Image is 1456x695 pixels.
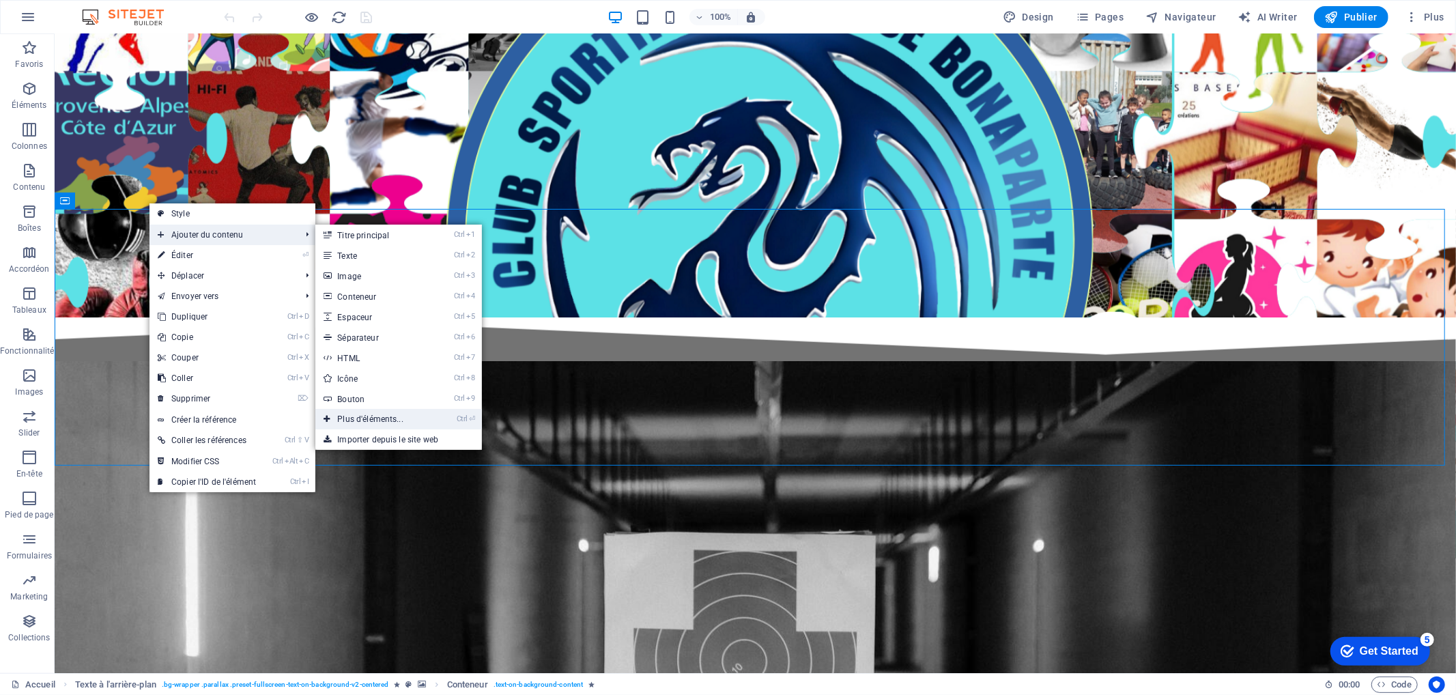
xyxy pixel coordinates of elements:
[149,472,264,492] a: CtrlICopier l'ID de l'élément
[5,509,53,520] p: Pied de page
[149,225,295,245] span: Ajouter du contenu
[299,332,309,341] i: C
[1371,677,1418,693] button: Code
[18,223,41,233] p: Boîtes
[285,457,298,466] i: Alt
[1003,10,1054,24] span: Design
[454,332,465,341] i: Ctrl
[287,353,298,362] i: Ctrl
[149,203,315,224] a: Style
[454,251,465,259] i: Ctrl
[299,353,309,362] i: X
[494,677,584,693] span: . text-on-background-content
[7,550,52,561] p: Formulaires
[315,245,431,266] a: Ctrl2Texte
[149,410,315,430] a: Créer la référence
[315,409,431,429] a: Ctrl⏎Plus d'éléments...
[12,100,46,111] p: Éléments
[40,15,99,27] div: Get Started
[1076,10,1124,24] span: Pages
[290,477,301,486] i: Ctrl
[75,677,595,693] nav: breadcrumb
[315,266,431,286] a: Ctrl3Image
[315,388,431,409] a: Ctrl9Bouton
[454,230,465,239] i: Ctrl
[418,681,426,688] i: Cet élément contient un arrière-plan.
[149,245,264,266] a: ⏎Éditer
[466,332,475,341] i: 6
[466,292,475,300] i: 4
[1070,6,1129,28] button: Pages
[588,681,595,688] i: Cet élément contient une animation.
[332,10,347,25] i: Actualiser la page
[149,368,264,388] a: CtrlVColler
[1238,10,1298,24] span: AI Writer
[272,457,283,466] i: Ctrl
[149,430,264,451] a: Ctrl⇧VColler les références
[297,436,303,444] i: ⇧
[1348,679,1350,690] span: :
[315,429,482,450] a: Importer depuis le site web
[466,353,475,362] i: 7
[149,388,264,409] a: ⌦Supprimer
[315,225,431,245] a: Ctrl1Titre principal
[745,11,758,23] i: Lors du redimensionnement, ajuster automatiquement le niveau de zoom en fonction de l'appareil sé...
[1325,10,1378,24] span: Publier
[299,373,309,382] i: V
[149,307,264,327] a: CtrlDDupliquer
[12,141,47,152] p: Colonnes
[1140,6,1221,28] button: Navigateur
[315,327,431,347] a: Ctrl6Séparateur
[1399,6,1450,28] button: Plus
[466,230,475,239] i: 1
[997,6,1059,28] div: Design (Ctrl+Alt+Y)
[149,266,295,286] span: Déplacer
[11,677,55,693] a: Cliquez pour annuler la sélection. Double-cliquez pour ouvrir Pages.
[454,373,465,382] i: Ctrl
[457,414,468,423] i: Ctrl
[394,681,400,688] i: Cet élément contient une animation.
[1405,10,1444,24] span: Plus
[101,3,115,16] div: 5
[299,457,309,466] i: C
[19,427,40,438] p: Slider
[689,9,738,25] button: 100%
[149,347,264,368] a: CtrlXCouper
[454,312,465,321] i: Ctrl
[302,477,309,486] i: I
[304,9,320,25] button: Cliquez ici pour quitter le mode Aperçu et poursuivre l'édition.
[285,436,296,444] i: Ctrl
[466,251,475,259] i: 2
[454,353,465,362] i: Ctrl
[454,292,465,300] i: Ctrl
[315,286,431,307] a: Ctrl4Conteneur
[466,271,475,280] i: 3
[466,373,475,382] i: 8
[149,286,295,307] a: Envoyer vers
[1145,10,1216,24] span: Navigateur
[1429,677,1445,693] button: Usercentrics
[162,677,389,693] span: . bg-wrapper .parallax .preset-fullscreen-text-on-background-v2-centered
[1233,6,1303,28] button: AI Writer
[406,681,412,688] i: Cet élément est une présélection personnalisable.
[302,251,309,259] i: ⏎
[1378,677,1412,693] span: Code
[287,312,298,321] i: Ctrl
[304,436,309,444] i: V
[287,373,298,382] i: Ctrl
[1314,6,1388,28] button: Publier
[299,312,309,321] i: D
[710,9,732,25] h6: 100%
[331,9,347,25] button: reload
[75,677,156,693] span: Cliquez pour sélectionner. Double-cliquez pour modifier.
[1339,677,1360,693] span: 00 00
[1324,677,1360,693] h6: Durée de la session
[16,468,42,479] p: En-tête
[315,307,431,327] a: Ctrl5Espaceur
[12,304,46,315] p: Tableaux
[298,394,309,403] i: ⌦
[447,677,488,693] span: Cliquez pour sélectionner. Double-cliquez pour modifier.
[454,271,465,280] i: Ctrl
[466,394,475,403] i: 9
[10,591,48,602] p: Marketing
